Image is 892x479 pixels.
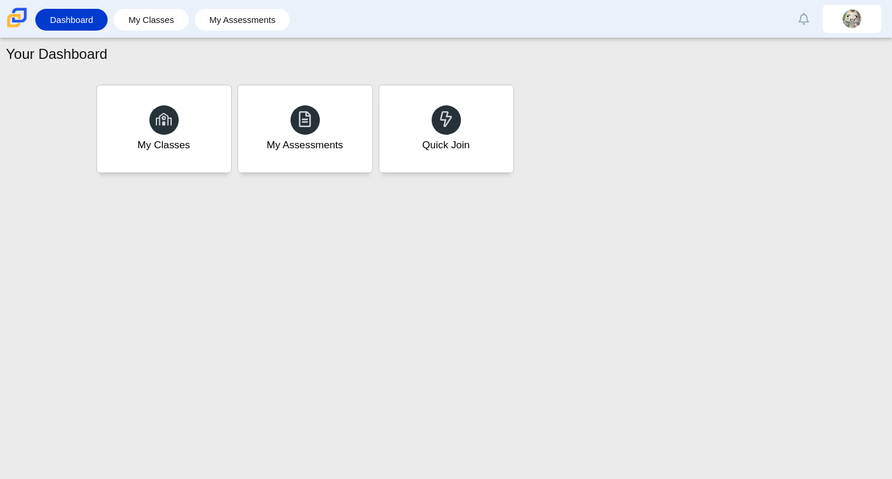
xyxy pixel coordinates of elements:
div: Quick Join [422,138,470,152]
a: alondra.gamboadiaz.PHkzNf [823,5,881,33]
img: Carmen School of Science & Technology [5,5,29,30]
img: alondra.gamboadiaz.PHkzNf [843,9,861,28]
div: My Classes [138,138,191,152]
a: Alerts [791,6,817,32]
a: Dashboard [41,9,102,31]
a: My Classes [96,85,232,173]
div: My Assessments [267,138,343,152]
a: Quick Join [379,85,514,173]
h1: Your Dashboard [6,44,108,64]
a: My Assessments [238,85,373,173]
a: My Assessments [201,9,285,31]
a: Carmen School of Science & Technology [5,22,29,32]
a: My Classes [119,9,183,31]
